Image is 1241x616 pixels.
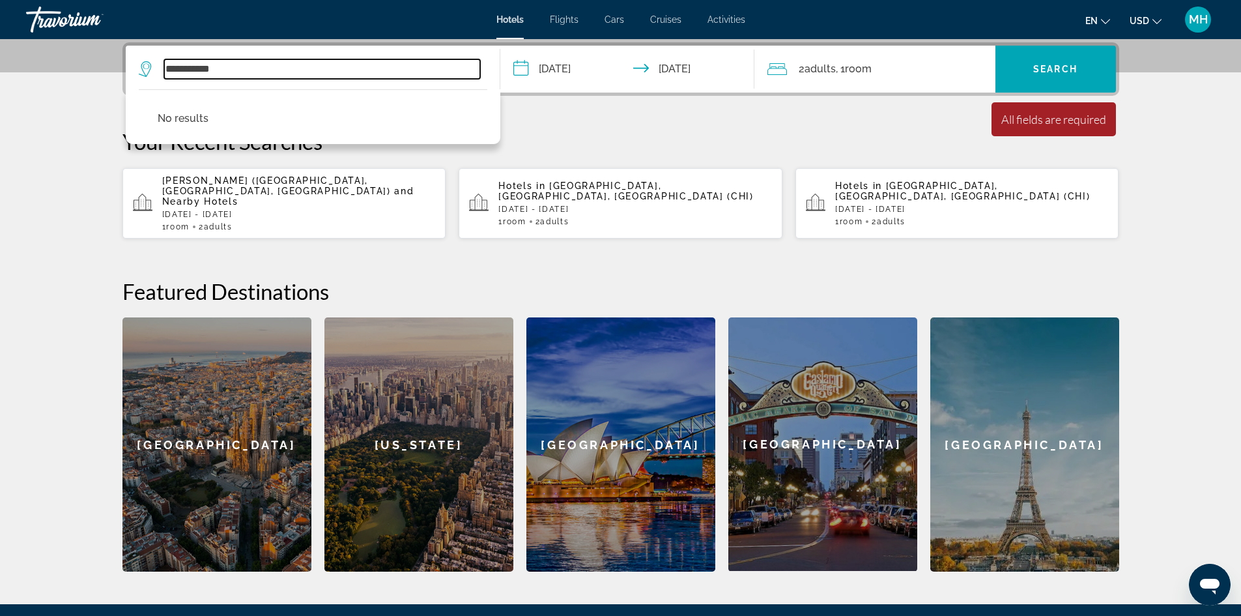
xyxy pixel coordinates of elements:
span: 2 [535,217,569,226]
div: All fields are required [1001,112,1106,126]
span: [GEOGRAPHIC_DATA], [GEOGRAPHIC_DATA], [GEOGRAPHIC_DATA] (CHI) [835,181,1091,201]
button: Search [995,46,1116,93]
span: Adults [877,217,906,226]
button: Hotels in [GEOGRAPHIC_DATA], [GEOGRAPHIC_DATA], [GEOGRAPHIC_DATA] (CHI)[DATE] - [DATE]1Room2Adults [459,168,782,239]
span: Adults [204,222,233,231]
a: [GEOGRAPHIC_DATA] [526,317,715,572]
button: User Menu [1181,6,1215,33]
a: Travorium [26,3,156,37]
p: [DATE] - [DATE] [835,205,1109,214]
a: Flights [550,14,578,25]
button: Change language [1085,11,1110,30]
button: Travelers: 2 adults, 0 children [754,46,995,93]
span: Search [1033,64,1077,74]
p: Your Recent Searches [122,128,1119,154]
span: Hotels in [498,181,545,191]
span: USD [1130,16,1149,26]
a: Activities [707,14,745,25]
a: Cars [605,14,624,25]
div: Search widget [126,46,1116,93]
a: [GEOGRAPHIC_DATA] [122,317,311,572]
a: [GEOGRAPHIC_DATA] [930,317,1119,572]
button: Hotels in [GEOGRAPHIC_DATA], [GEOGRAPHIC_DATA], [GEOGRAPHIC_DATA] (CHI)[DATE] - [DATE]1Room2Adults [795,168,1119,239]
span: [PERSON_NAME] ([GEOGRAPHIC_DATA], [GEOGRAPHIC_DATA], [GEOGRAPHIC_DATA]) [162,175,391,196]
iframe: Button to launch messaging window [1189,564,1231,606]
span: 1 [162,222,190,231]
span: 2 [799,60,836,78]
span: [GEOGRAPHIC_DATA], [GEOGRAPHIC_DATA], [GEOGRAPHIC_DATA] (CHI) [498,181,754,201]
p: [DATE] - [DATE] [162,210,436,219]
p: No results [158,110,208,128]
span: Room [845,63,872,75]
p: [DATE] - [DATE] [498,205,772,214]
span: MH [1189,13,1208,26]
span: 2 [872,217,906,226]
span: Adults [805,63,836,75]
span: Adults [540,217,569,226]
span: 1 [835,217,863,226]
span: , 1 [836,60,872,78]
button: Check-in date: Oct 17, 2025 Check-out date: Oct 22, 2025 [500,46,754,93]
a: Cruises [650,14,681,25]
a: [GEOGRAPHIC_DATA] [728,317,917,572]
h2: Featured Destinations [122,278,1119,304]
span: en [1085,16,1098,26]
a: Hotels [496,14,524,25]
span: Room [840,217,863,226]
span: Hotels in [835,181,882,191]
span: 2 [199,222,233,231]
span: and Nearby Hotels [162,186,414,207]
button: Change currency [1130,11,1162,30]
a: [US_STATE] [324,317,513,572]
span: Room [503,217,526,226]
button: [PERSON_NAME] ([GEOGRAPHIC_DATA], [GEOGRAPHIC_DATA], [GEOGRAPHIC_DATA]) and Nearby Hotels[DATE] -... [122,168,446,239]
span: 1 [498,217,526,226]
span: Room [166,222,190,231]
